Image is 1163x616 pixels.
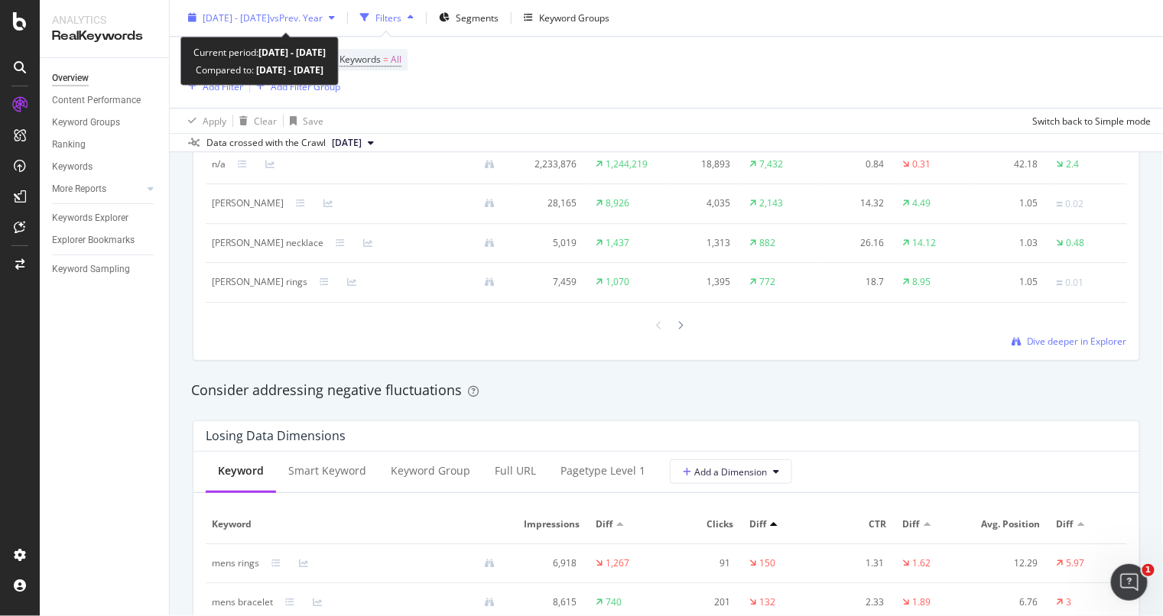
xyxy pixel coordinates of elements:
button: Add Filter [182,78,243,96]
div: 1,070 [606,275,629,289]
a: Keywords Explorer [52,210,158,226]
button: Add a Dimension [670,459,792,484]
div: 0.48 [1067,236,1085,250]
div: 14.32 [826,196,884,210]
button: Switch back to Simple mode [1026,109,1151,134]
div: Explorer Bookmarks [52,232,135,248]
button: [DATE] [326,135,380,153]
div: 0.02 [1066,197,1084,211]
div: Full URL [495,463,536,478]
div: Keyword [218,463,264,478]
span: Segments [456,11,499,24]
div: Analytics [52,12,157,28]
div: 0.31 [913,157,931,171]
div: Keyword Group [391,463,470,478]
div: Data crossed with the Crawl [206,137,326,151]
div: 91 [672,556,730,570]
div: 1.89 [913,595,931,609]
div: 1,437 [606,236,629,250]
div: 2.33 [826,595,884,609]
button: [DATE] - [DATE]vsPrev. Year [182,6,341,31]
div: 4,035 [672,196,730,210]
div: Losing Data Dimensions [206,428,346,443]
span: [DATE] - [DATE] [203,11,270,24]
div: 132 [759,595,775,609]
div: 882 [759,236,775,250]
div: 1,244,219 [606,157,648,171]
span: Dive deeper in Explorer [1027,335,1127,348]
a: Keyword Sampling [52,261,158,277]
div: Clear [254,115,277,128]
div: More Reports [52,181,106,197]
div: 2.4 [1067,157,1080,171]
button: Segments [433,6,505,31]
div: mens bracelet [212,595,273,609]
span: Diff [903,517,920,531]
span: Diff [596,517,612,531]
div: 18,893 [672,157,730,171]
button: Filters [354,6,420,31]
div: 1.03 [979,236,1038,250]
span: Avg. Position [979,517,1040,531]
div: 6.76 [979,595,1038,609]
div: 150 [759,556,775,570]
div: 6,918 [519,556,577,570]
div: mens rings [212,556,259,570]
span: Keyword [212,517,503,531]
div: 1,267 [606,556,629,570]
span: = [383,53,388,66]
div: Content Performance [52,92,141,109]
div: david yurman bracelet [212,196,284,210]
span: Diff [749,517,766,531]
a: Dive deeper in Explorer [1012,335,1127,348]
div: 1.05 [979,196,1038,210]
span: Keywords [339,53,381,66]
div: Add Filter [203,80,243,93]
div: 14.12 [913,236,937,250]
b: [DATE] - [DATE] [254,63,323,76]
div: 0.01 [1066,276,1084,290]
span: CTR [826,517,886,531]
div: 42.18 [979,157,1038,171]
div: 2,143 [759,196,783,210]
div: 201 [672,595,730,609]
div: Overview [52,70,89,86]
b: [DATE] - [DATE] [258,46,326,59]
div: 772 [759,275,775,289]
a: More Reports [52,181,143,197]
img: Equal [1057,202,1063,206]
div: 12.29 [979,556,1038,570]
div: Save [303,115,323,128]
button: Keyword Groups [518,6,616,31]
div: Ranking [52,137,86,153]
span: Diff [1057,517,1074,531]
div: 740 [606,595,622,609]
div: 1.05 [979,275,1038,289]
div: 5,019 [519,236,577,250]
div: Keywords Explorer [52,210,128,226]
a: Ranking [52,137,158,153]
div: 8.95 [913,275,931,289]
iframe: Intercom live chat [1111,564,1148,601]
span: 2025 Aug. 20th [332,137,362,151]
button: Clear [233,109,277,134]
div: 8,926 [606,196,629,210]
div: 0.84 [826,157,884,171]
span: Add a Dimension [683,465,767,478]
div: Apply [203,115,226,128]
div: Keyword Groups [52,115,120,131]
div: 4.49 [913,196,931,210]
button: Apply [182,109,226,134]
a: Content Performance [52,92,158,109]
div: Smart Keyword [288,463,366,478]
div: 1,313 [672,236,730,250]
div: Add Filter Group [271,80,340,93]
div: david yurman necklace [212,236,323,250]
div: 5.97 [1067,556,1085,570]
div: 26.16 [826,236,884,250]
div: 3 [1067,595,1072,609]
div: 7,432 [759,157,783,171]
button: Save [284,109,323,134]
div: Keywords [52,159,93,175]
div: Keyword Groups [539,11,609,24]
